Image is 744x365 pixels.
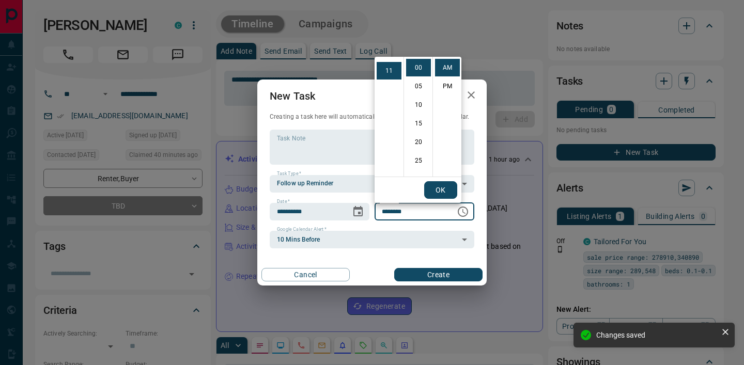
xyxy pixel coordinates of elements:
[377,62,401,80] li: 11 hours
[382,198,395,205] label: Time
[435,77,460,95] li: PM
[277,170,301,177] label: Task Type
[453,201,473,222] button: Choose time, selected time is 11:00 AM
[277,226,327,233] label: Google Calendar Alert
[435,59,460,76] li: AM
[406,170,431,188] li: 30 minutes
[406,133,431,151] li: 20 minutes
[270,175,474,193] div: Follow up Reminder
[406,152,431,169] li: 25 minutes
[406,59,431,76] li: 0 minutes
[394,268,483,281] button: Create
[424,181,457,199] button: OK
[257,80,328,113] h2: New Task
[375,57,404,177] ul: Select hours
[270,113,474,121] p: Creating a task here will automatically add it to your Google Calendar.
[270,231,474,248] div: 10 Mins Before
[596,331,717,339] div: Changes saved
[261,268,350,281] button: Cancel
[432,57,461,177] ul: Select meridiem
[406,77,431,95] li: 5 minutes
[348,201,368,222] button: Choose date, selected date is Sep 17, 2025
[277,198,290,205] label: Date
[404,57,432,177] ul: Select minutes
[406,115,431,132] li: 15 minutes
[406,96,431,114] li: 10 minutes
